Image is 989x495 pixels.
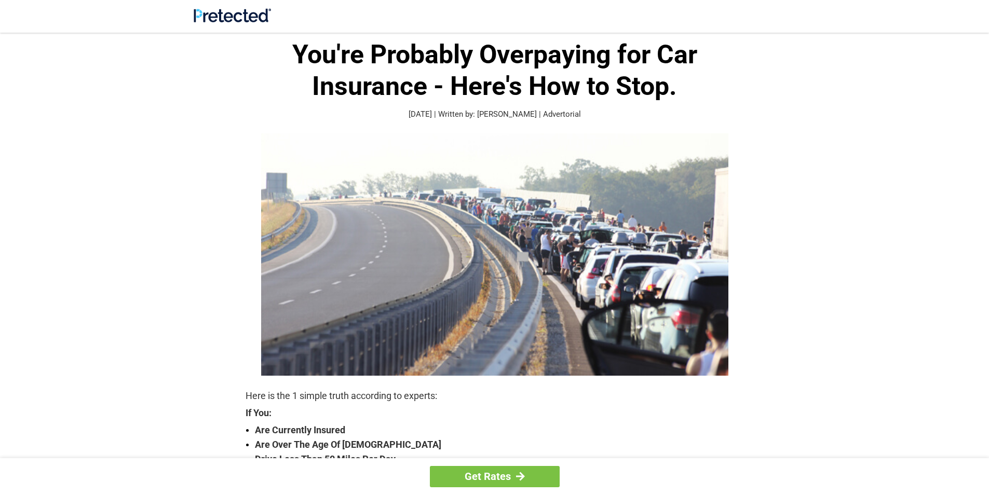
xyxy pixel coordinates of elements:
a: Site Logo [194,15,271,24]
img: Site Logo [194,8,271,22]
h1: You're Probably Overpaying for Car Insurance - Here's How to Stop. [246,39,744,102]
strong: Are Over The Age Of [DEMOGRAPHIC_DATA] [255,437,744,452]
strong: Drive Less Than 50 Miles Per Day [255,452,744,466]
strong: Are Currently Insured [255,423,744,437]
p: [DATE] | Written by: [PERSON_NAME] | Advertorial [246,108,744,120]
strong: If You: [246,408,744,418]
p: Here is the 1 simple truth according to experts: [246,389,744,403]
a: Get Rates [430,466,560,487]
